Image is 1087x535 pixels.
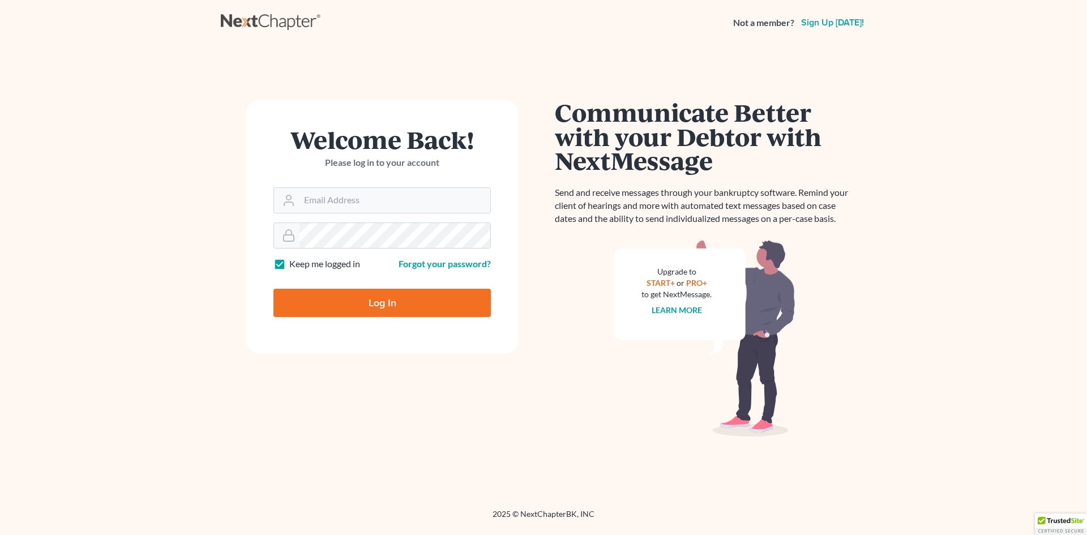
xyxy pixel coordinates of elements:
[647,278,675,288] a: START+
[273,127,491,152] h1: Welcome Back!
[733,16,794,29] strong: Not a member?
[289,258,360,271] label: Keep me logged in
[221,508,866,529] div: 2025 © NextChapterBK, INC
[299,188,490,213] input: Email Address
[799,18,866,27] a: Sign up [DATE]!
[273,156,491,169] p: Please log in to your account
[555,100,855,173] h1: Communicate Better with your Debtor with NextMessage
[641,289,712,300] div: to get NextMessage.
[555,186,855,225] p: Send and receive messages through your bankruptcy software. Remind your client of hearings and mo...
[273,289,491,317] input: Log In
[641,266,712,277] div: Upgrade to
[1035,513,1087,535] div: TrustedSite Certified
[686,278,707,288] a: PRO+
[652,305,702,315] a: Learn more
[399,258,491,269] a: Forgot your password?
[614,239,795,437] img: nextmessage_bg-59042aed3d76b12b5cd301f8e5b87938c9018125f34e5fa2b7a6b67550977c72.svg
[677,278,684,288] span: or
